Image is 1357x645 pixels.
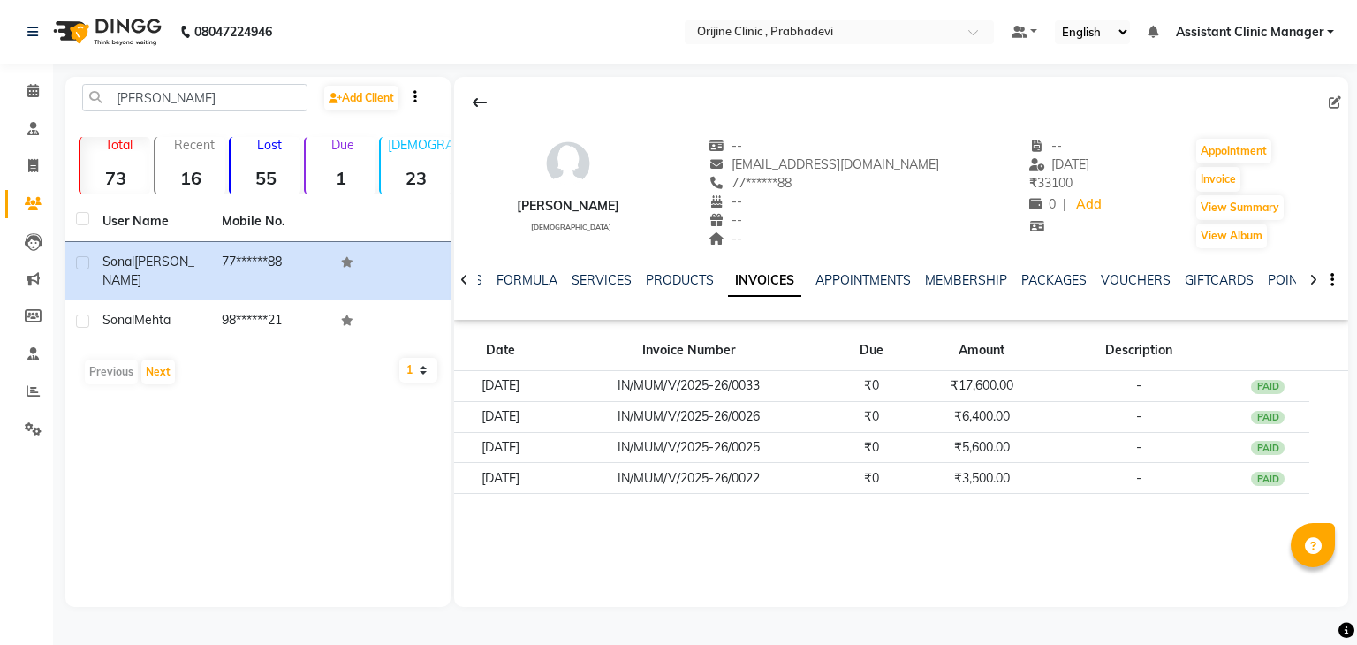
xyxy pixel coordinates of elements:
[1021,272,1087,288] a: PACKAGES
[211,201,330,242] th: Mobile No.
[324,86,398,110] a: Add Client
[914,463,1050,494] td: ₹3,500.00
[1029,156,1090,172] span: [DATE]
[517,197,619,216] div: [PERSON_NAME]
[531,223,611,231] span: [DEMOGRAPHIC_DATA]
[87,137,150,153] p: Total
[1136,470,1141,486] span: -
[454,432,547,463] td: [DATE]
[1268,272,1313,288] a: POINTS
[194,7,272,57] b: 08047224946
[914,330,1050,371] th: Amount
[454,463,547,494] td: [DATE]
[1185,272,1254,288] a: GIFTCARDS
[102,254,194,288] span: [PERSON_NAME]
[547,432,830,463] td: IN/MUM/V/2025-26/0025
[542,137,595,190] img: avatar
[102,312,134,328] span: Sonal
[454,371,547,402] td: [DATE]
[1196,167,1240,192] button: Invoice
[1136,408,1141,424] span: -
[381,167,451,189] strong: 23
[709,212,742,228] span: --
[388,137,451,153] p: [DEMOGRAPHIC_DATA]
[914,432,1050,463] td: ₹5,600.00
[141,360,175,384] button: Next
[914,371,1050,402] td: ₹17,600.00
[155,167,225,189] strong: 16
[1136,377,1141,393] span: -
[1029,138,1063,154] span: --
[231,167,300,189] strong: 55
[914,401,1050,432] td: ₹6,400.00
[925,272,1007,288] a: MEMBERSHIP
[92,201,211,242] th: User Name
[454,401,547,432] td: [DATE]
[454,330,547,371] th: Date
[461,86,498,119] div: Back to Client
[80,167,150,189] strong: 73
[1251,411,1285,425] div: PAID
[238,137,300,153] p: Lost
[1196,224,1267,248] button: View Album
[134,312,171,328] span: Mehta
[1029,175,1037,191] span: ₹
[1063,195,1066,214] span: |
[45,7,166,57] img: logo
[102,254,134,269] span: Sonal
[1029,196,1056,212] span: 0
[547,401,830,432] td: IN/MUM/V/2025-26/0026
[1050,330,1227,371] th: Description
[547,463,830,494] td: IN/MUM/V/2025-26/0022
[163,137,225,153] p: Recent
[1176,23,1323,42] span: Assistant Clinic Manager
[547,371,830,402] td: IN/MUM/V/2025-26/0033
[306,167,375,189] strong: 1
[815,272,911,288] a: APPOINTMENTS
[1251,441,1285,455] div: PAID
[1251,380,1285,394] div: PAID
[728,265,801,297] a: INVOICES
[1136,439,1141,455] span: -
[709,138,742,154] span: --
[572,272,632,288] a: SERVICES
[1196,195,1284,220] button: View Summary
[82,84,307,111] input: Search by Name/Mobile/Email/Code
[830,330,914,371] th: Due
[830,401,914,432] td: ₹0
[709,231,742,247] span: --
[830,371,914,402] td: ₹0
[709,193,742,209] span: --
[1073,193,1104,217] a: Add
[1101,272,1171,288] a: VOUCHERS
[1251,472,1285,486] div: PAID
[1029,175,1073,191] span: 33100
[646,272,714,288] a: PRODUCTS
[497,272,557,288] a: FORMULA
[830,432,914,463] td: ₹0
[1196,139,1271,163] button: Appointment
[309,137,375,153] p: Due
[830,463,914,494] td: ₹0
[547,330,830,371] th: Invoice Number
[709,156,939,172] span: [EMAIL_ADDRESS][DOMAIN_NAME]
